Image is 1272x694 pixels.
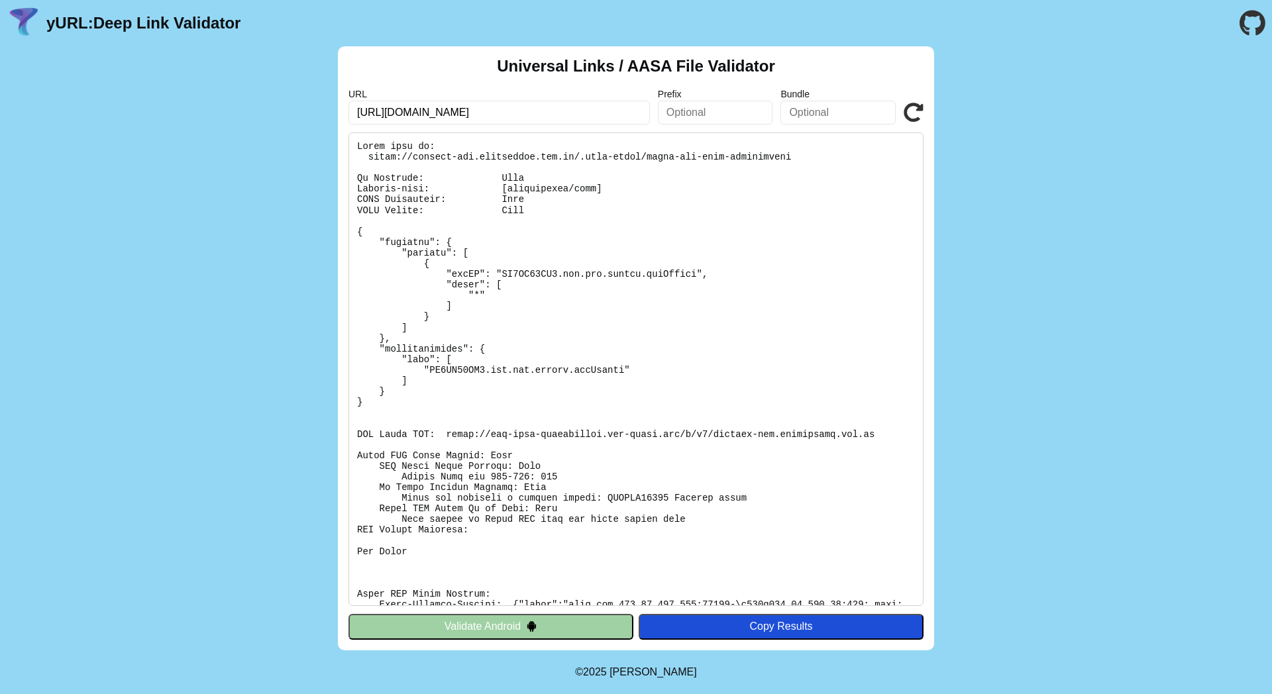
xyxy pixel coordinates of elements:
input: Optional [658,101,773,124]
h2: Universal Links / AASA File Validator [497,57,775,75]
a: yURL:Deep Link Validator [46,14,240,32]
input: Optional [780,101,896,124]
a: Michael Ibragimchayev's Personal Site [609,666,697,677]
button: Validate Android [348,614,633,639]
span: 2025 [583,666,607,677]
label: URL [348,89,650,99]
input: Required [348,101,650,124]
label: Bundle [780,89,896,99]
button: Copy Results [639,614,924,639]
pre: Lorem ipsu do: sitam://consect-adi.elitseddoe.tem.in/.utla-etdol/magna-ali-enim-adminimveni Qu No... [348,132,924,606]
img: droidIcon.svg [526,620,537,632]
div: Copy Results [645,620,917,632]
label: Prefix [658,89,773,99]
footer: © [575,650,696,694]
img: yURL Logo [7,6,41,40]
